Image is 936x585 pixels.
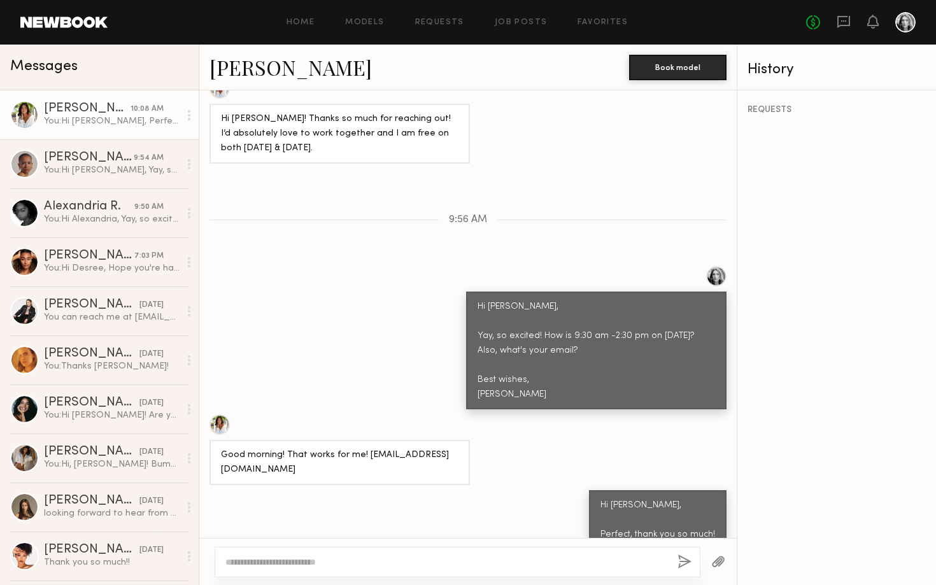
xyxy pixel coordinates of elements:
div: Hi [PERSON_NAME]! Thanks so much for reaching out! I’d absolutely love to work together and I am ... [221,112,458,156]
div: [DATE] [139,495,164,507]
div: 9:50 AM [134,201,164,213]
div: [DATE] [139,397,164,409]
div: You: Hi Desree, Hope you're having a great day! I wanted to check if you might be available on ei... [44,262,180,274]
div: [PERSON_NAME] [44,495,139,507]
div: 10:08 AM [131,103,164,115]
div: [DATE] [139,446,164,458]
a: Book model [629,61,727,72]
div: [DATE] [139,544,164,556]
div: [DATE] [139,348,164,360]
div: You can reach me at [EMAIL_ADDRESS][DOMAIN_NAME] [44,311,180,323]
div: [DATE] [139,299,164,311]
button: Book model [629,55,727,80]
div: Thank you so much!! [44,556,180,568]
div: You: Hi [PERSON_NAME], Perfect, thank you so much! Best wishes, [PERSON_NAME] [44,115,180,127]
div: You: Hi [PERSON_NAME], Yay, sounds great! How is 1:30-6:30 pm on [DATE]? Also, what's your email?... [44,164,180,176]
div: [PERSON_NAME] [44,544,139,556]
div: History [748,62,926,77]
div: [PERSON_NAME] [44,152,134,164]
div: [PERSON_NAME] [44,446,139,458]
div: Hi [PERSON_NAME], Yay, so excited! How is 9:30 am -2:30 pm on [DATE]? Also, what's your email? Be... [478,300,715,402]
div: 7:03 PM [134,250,164,262]
div: [PERSON_NAME] [44,397,139,409]
a: Requests [415,18,464,27]
span: Messages [10,59,78,74]
span: 9:56 AM [449,215,487,225]
div: You: Hi [PERSON_NAME]! Are you by chance available [DATE][DATE]? Have a shoot for MAC Cosmetics' ... [44,409,180,421]
div: You: Hi Alexandria, Yay, so excited! How is 9:30 am -2:30 pm on [DATE]? Also, what's your email? ... [44,213,180,225]
a: Favorites [578,18,628,27]
div: REQUESTS [748,106,926,115]
a: Home [287,18,315,27]
div: looking forward to hear from you soon:) [44,507,180,519]
div: Good morning! That works for me! [EMAIL_ADDRESS][DOMAIN_NAME] [221,448,458,477]
a: Models [345,18,384,27]
div: [PERSON_NAME] [44,250,134,262]
div: [PERSON_NAME] [44,102,131,115]
div: 9:54 AM [134,152,164,164]
div: You: Hi, [PERSON_NAME]! Bumping this! [44,458,180,470]
div: [PERSON_NAME] [44,348,139,360]
div: Alexandria R. [44,201,134,213]
div: You: Thanks [PERSON_NAME]! [44,360,180,372]
div: [PERSON_NAME] [44,299,139,311]
a: Job Posts [495,18,548,27]
a: [PERSON_NAME] [209,53,372,81]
